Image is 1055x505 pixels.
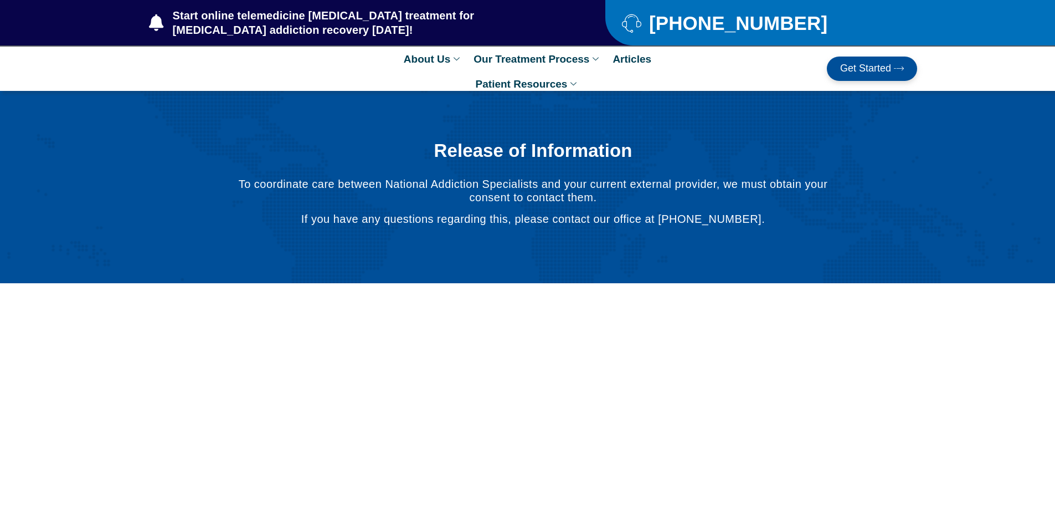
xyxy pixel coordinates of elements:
[149,8,561,37] a: Start online telemedicine [MEDICAL_DATA] treatment for [MEDICAL_DATA] addiction recovery [DATE]!
[840,63,891,74] span: Get Started
[622,13,889,33] a: [PHONE_NUMBER]
[468,47,607,72] a: Our Treatment Process
[827,57,917,81] a: Get Started
[227,177,839,204] p: To coordinate care between National Addiction Specialists and your current external provider, we ...
[227,212,839,226] p: If you have any questions regarding this, please contact our office at [PHONE_NUMBER].
[607,47,657,72] a: Articles
[170,8,562,37] span: Start online telemedicine [MEDICAL_DATA] treatment for [MEDICAL_DATA] addiction recovery [DATE]!
[470,72,585,96] a: Patient Resources
[646,16,827,30] span: [PHONE_NUMBER]
[227,141,839,161] h1: Release of Information
[398,47,468,72] a: About Us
